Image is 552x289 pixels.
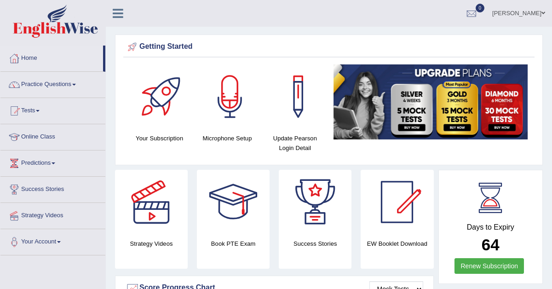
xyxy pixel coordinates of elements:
[361,239,433,249] h4: EW Booklet Download
[197,239,270,249] h4: Book PTE Exam
[115,239,188,249] h4: Strategy Videos
[198,133,256,143] h4: Microphone Setup
[0,150,105,173] a: Predictions
[126,40,532,54] div: Getting Started
[454,258,524,274] a: Renew Subscription
[482,236,500,254] b: 64
[0,124,105,147] a: Online Class
[333,64,528,139] img: small5.jpg
[279,239,351,249] h4: Success Stories
[0,229,105,252] a: Your Account
[0,98,105,121] a: Tests
[0,177,105,200] a: Success Stories
[0,72,105,95] a: Practice Questions
[130,133,189,143] h4: Your Subscription
[0,46,103,69] a: Home
[476,4,485,12] span: 0
[266,133,324,153] h4: Update Pearson Login Detail
[449,223,533,231] h4: Days to Expiry
[0,203,105,226] a: Strategy Videos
